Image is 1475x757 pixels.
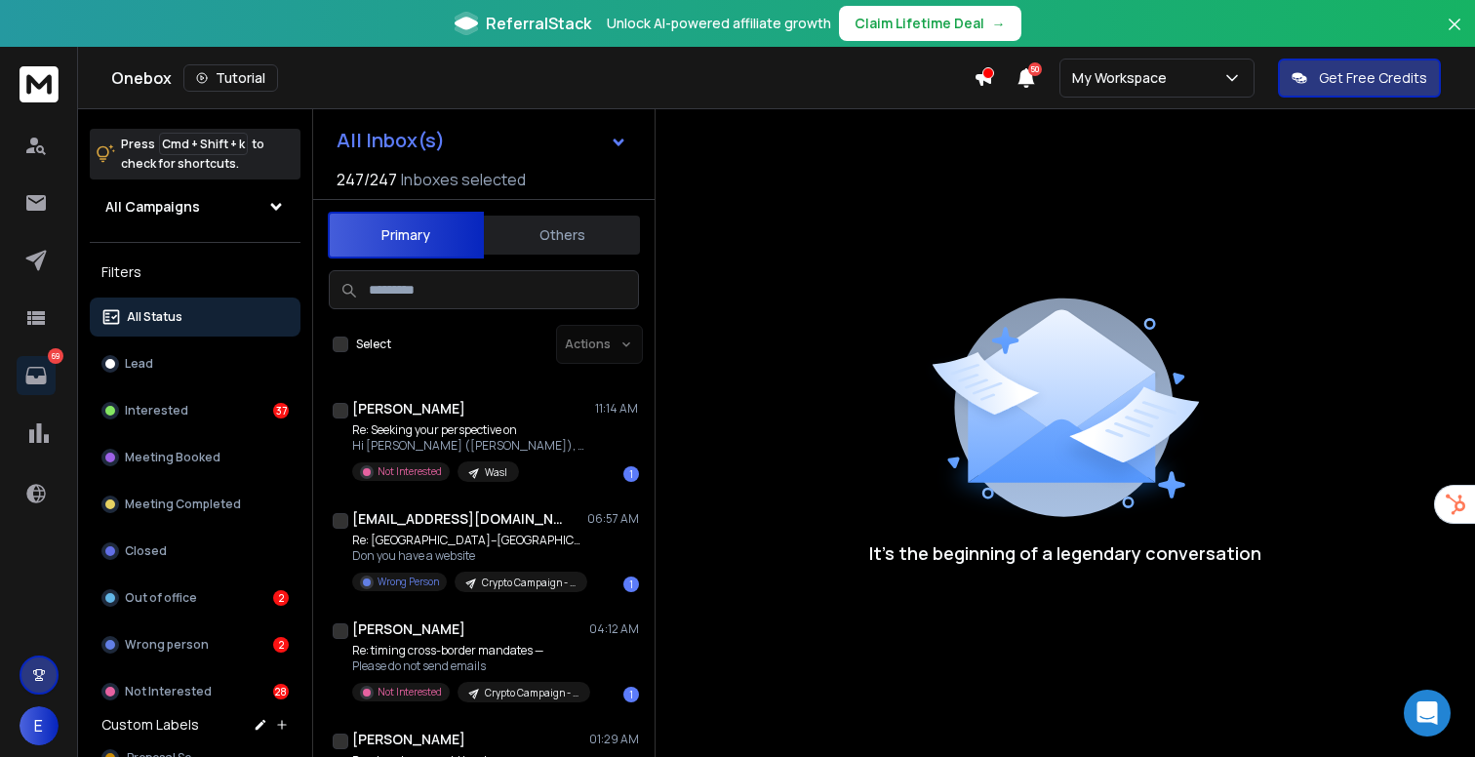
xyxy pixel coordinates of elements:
h3: Filters [90,259,300,286]
p: Meeting Booked [125,450,220,465]
p: Wasl [485,465,507,480]
div: 1 [623,466,639,482]
p: Wrong person [125,637,209,653]
h1: [PERSON_NAME] [352,399,465,418]
p: My Workspace [1072,68,1175,88]
button: Primary [328,212,484,259]
p: It’s the beginning of a legendary conversation [869,539,1261,567]
button: E [20,706,59,745]
p: Interested [125,403,188,418]
button: Meeting Completed [90,485,300,524]
span: 50 [1028,62,1042,76]
span: 247 / 247 [337,168,397,191]
span: → [992,14,1006,33]
p: Closed [125,543,167,559]
div: 1 [623,687,639,702]
div: 28 [273,684,289,699]
h3: Inboxes selected [401,168,526,191]
button: All Inbox(s) [321,121,643,160]
p: Not Interested [125,684,212,699]
h1: [PERSON_NAME] [352,730,465,749]
p: Crypto Campaign - Row 3001 - 8561 [482,576,576,590]
p: 11:14 AM [595,401,639,417]
div: 1 [623,577,639,592]
button: Close banner [1442,12,1467,59]
button: Out of office2 [90,578,300,618]
label: Select [356,337,391,352]
p: Please do not send emails [352,658,586,674]
div: 2 [273,637,289,653]
p: Wrong Person [378,575,439,589]
p: Not Interested [378,685,442,699]
button: Meeting Booked [90,438,300,477]
button: Others [484,214,640,257]
button: Tutorial [183,64,278,92]
button: Lead [90,344,300,383]
h1: All Inbox(s) [337,131,445,150]
p: Re: Seeking your perspective on [352,422,586,438]
span: ReferralStack [486,12,591,35]
p: Not Interested [378,464,442,479]
p: Press to check for shortcuts. [121,135,264,174]
h3: Custom Labels [101,715,199,735]
p: Re: [GEOGRAPHIC_DATA]–[GEOGRAPHIC_DATA] cross-border timing signals [352,533,586,548]
button: Claim Lifetime Deal→ [839,6,1021,41]
button: All Campaigns [90,187,300,226]
p: 06:57 AM [587,511,639,527]
button: Wrong person2 [90,625,300,664]
h1: All Campaigns [105,197,200,217]
p: All Status [127,309,182,325]
div: Open Intercom Messenger [1404,690,1451,737]
p: Unlock AI-powered affiliate growth [607,14,831,33]
button: Interested37 [90,391,300,430]
span: Cmd + Shift + k [159,133,248,155]
p: 69 [48,348,63,364]
h1: [EMAIL_ADDRESS][DOMAIN_NAME] [352,509,567,529]
div: 37 [273,403,289,418]
div: 2 [273,590,289,606]
a: 69 [17,356,56,395]
p: Out of office [125,590,197,606]
p: Hi [PERSON_NAME] ([PERSON_NAME]), Playing [352,438,586,454]
p: Get Free Credits [1319,68,1427,88]
button: All Status [90,298,300,337]
p: Crypto Campaign - Row 3001 - 8561 [485,686,578,700]
p: Don you have a website [352,548,586,564]
p: 04:12 AM [589,621,639,637]
p: Meeting Completed [125,497,241,512]
button: Not Interested28 [90,672,300,711]
p: 01:29 AM [589,732,639,747]
button: Closed [90,532,300,571]
p: Lead [125,356,153,372]
button: Get Free Credits [1278,59,1441,98]
h1: [PERSON_NAME] [352,619,465,639]
p: Re: timing cross-border mandates — [352,643,586,658]
div: Onebox [111,64,974,92]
